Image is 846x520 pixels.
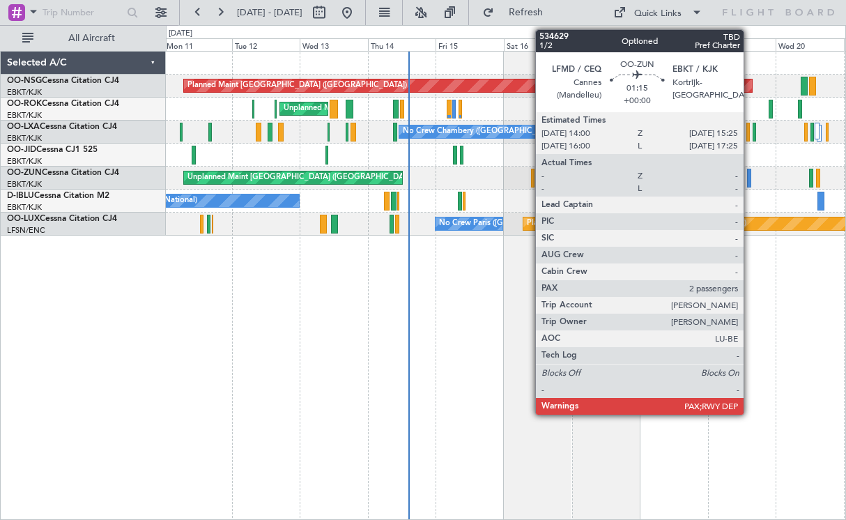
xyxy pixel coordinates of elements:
[7,100,42,108] span: OO-ROK
[572,38,640,51] div: Sun 17
[232,38,300,51] div: Tue 12
[7,192,109,200] a: D-IBLUCessna Citation M2
[164,38,232,51] div: Mon 11
[439,213,577,234] div: No Crew Paris ([GEOGRAPHIC_DATA])
[7,77,119,85] a: OO-NSGCessna Citation CJ4
[7,146,98,154] a: OO-JIDCessna CJ1 525
[497,8,555,17] span: Refresh
[640,38,708,51] div: Mon 18
[7,215,117,223] a: OO-LUXCessna Citation CJ4
[634,7,682,21] div: Quick Links
[284,98,509,119] div: Unplanned Maint [GEOGRAPHIC_DATA]-[GEOGRAPHIC_DATA]
[36,33,147,43] span: All Aircraft
[7,202,42,213] a: EBKT/KJK
[606,1,709,24] button: Quick Links
[300,38,368,51] div: Wed 13
[7,77,42,85] span: OO-NSG
[7,110,42,121] a: EBKT/KJK
[169,28,192,40] div: [DATE]
[476,1,560,24] button: Refresh
[7,146,36,154] span: OO-JID
[708,38,776,51] div: Tue 19
[187,167,417,188] div: Unplanned Maint [GEOGRAPHIC_DATA] ([GEOGRAPHIC_DATA])
[504,38,572,51] div: Sat 16
[7,215,40,223] span: OO-LUX
[7,225,45,236] a: LFSN/ENC
[15,27,151,49] button: All Aircraft
[7,169,119,177] a: OO-ZUNCessna Citation CJ4
[7,100,119,108] a: OO-ROKCessna Citation CJ4
[527,213,746,234] div: Planned Maint [GEOGRAPHIC_DATA] ([GEOGRAPHIC_DATA])
[368,38,436,51] div: Thu 14
[7,123,117,131] a: OO-LXACessna Citation CJ4
[7,133,42,144] a: EBKT/KJK
[7,87,42,98] a: EBKT/KJK
[237,6,302,19] span: [DATE] - [DATE]
[187,75,407,96] div: Planned Maint [GEOGRAPHIC_DATA] ([GEOGRAPHIC_DATA])
[7,123,40,131] span: OO-LXA
[436,38,504,51] div: Fri 15
[7,192,34,200] span: D-IBLU
[776,38,844,51] div: Wed 20
[7,156,42,167] a: EBKT/KJK
[43,2,123,23] input: Trip Number
[403,121,560,142] div: No Crew Chambery ([GEOGRAPHIC_DATA])
[712,121,769,142] div: A/C Unavailable
[7,179,42,190] a: EBKT/KJK
[7,169,42,177] span: OO-ZUN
